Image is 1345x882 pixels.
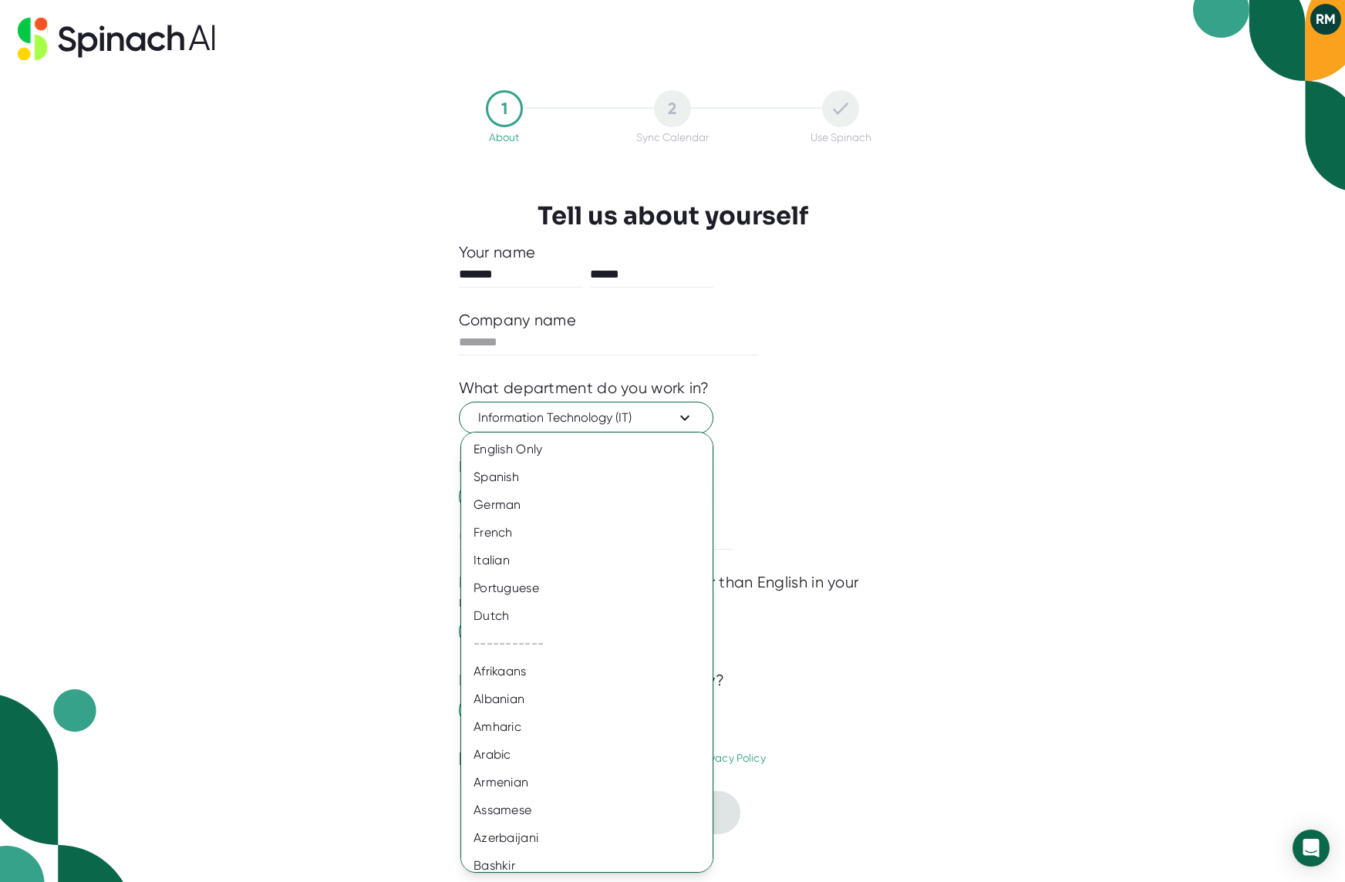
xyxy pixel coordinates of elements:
div: Spanish [461,463,724,491]
div: Armenian [461,769,724,796]
div: French [461,519,724,547]
div: English Only [461,436,724,463]
div: Arabic [461,741,724,769]
div: Italian [461,547,724,574]
div: Bashkir [461,852,724,880]
div: German [461,491,724,519]
div: Azerbaijani [461,824,724,852]
div: Assamese [461,796,724,824]
div: Portuguese [461,574,724,602]
div: Open Intercom Messenger [1293,830,1330,867]
div: Dutch [461,602,724,630]
div: Amharic [461,713,724,741]
div: ----------- [461,630,724,658]
div: Albanian [461,685,724,713]
div: Afrikaans [461,658,724,685]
